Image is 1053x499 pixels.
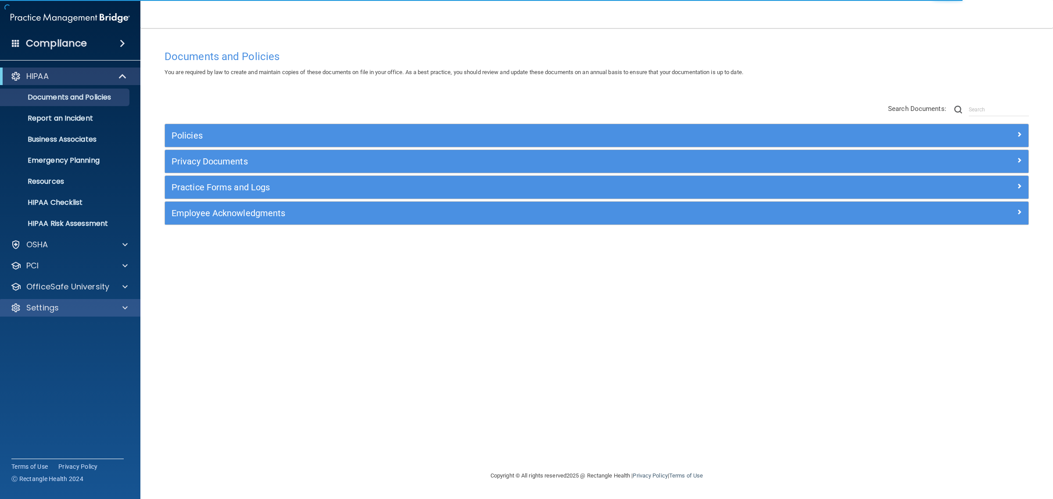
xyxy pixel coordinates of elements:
[6,156,125,165] p: Emergency Planning
[26,71,49,82] p: HIPAA
[11,239,128,250] a: OSHA
[437,462,757,490] div: Copyright © All rights reserved 2025 @ Rectangle Health | |
[6,114,125,123] p: Report an Incident
[6,198,125,207] p: HIPAA Checklist
[26,239,48,250] p: OSHA
[969,103,1029,116] input: Search
[58,462,98,471] a: Privacy Policy
[172,208,806,218] h5: Employee Acknowledgments
[172,157,806,166] h5: Privacy Documents
[11,71,127,82] a: HIPAA
[888,105,946,113] span: Search Documents:
[6,219,125,228] p: HIPAA Risk Assessment
[633,472,667,479] a: Privacy Policy
[172,180,1022,194] a: Practice Forms and Logs
[11,474,83,483] span: Ⓒ Rectangle Health 2024
[26,303,59,313] p: Settings
[11,9,130,27] img: PMB logo
[902,438,1042,472] iframe: Drift Widget Chat Controller
[6,177,125,186] p: Resources
[172,182,806,192] h5: Practice Forms and Logs
[6,93,125,102] p: Documents and Policies
[172,131,806,140] h5: Policies
[26,260,39,271] p: PCI
[11,462,48,471] a: Terms of Use
[11,303,128,313] a: Settings
[669,472,703,479] a: Terms of Use
[26,282,109,292] p: OfficeSafe University
[165,69,743,75] span: You are required by law to create and maintain copies of these documents on file in your office. ...
[172,154,1022,168] a: Privacy Documents
[6,135,125,144] p: Business Associates
[172,128,1022,143] a: Policies
[172,206,1022,220] a: Employee Acknowledgments
[11,282,128,292] a: OfficeSafe University
[165,51,1029,62] h4: Documents and Policies
[11,260,128,271] a: PCI
[26,37,87,50] h4: Compliance
[954,106,962,114] img: ic-search.3b580494.png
